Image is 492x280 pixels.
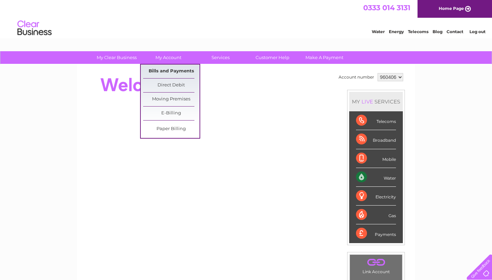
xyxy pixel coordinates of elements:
a: Make A Payment [296,51,353,64]
div: Electricity [356,187,396,206]
a: 0333 014 3131 [363,3,410,12]
div: MY SERVICES [349,92,403,111]
div: Water [356,168,396,187]
a: Customer Help [244,51,301,64]
img: logo.png [17,18,52,39]
div: Telecoms [356,111,396,130]
a: Water [372,29,385,34]
td: Account number [337,71,376,83]
a: My Clear Business [88,51,145,64]
div: Gas [356,206,396,224]
a: Blog [433,29,442,34]
a: Services [192,51,249,64]
a: E-Billing [143,107,200,120]
div: Payments [356,224,396,243]
a: My Account [140,51,197,64]
td: Link Account [350,254,402,276]
a: Bills and Payments [143,65,200,78]
div: Clear Business is a trading name of Verastar Limited (registered in [GEOGRAPHIC_DATA] No. 3667643... [85,4,408,33]
a: Telecoms [408,29,428,34]
a: Moving Premises [143,93,200,106]
a: Direct Debit [143,79,200,92]
a: Paper Billing [143,122,200,136]
div: LIVE [360,98,374,105]
a: . [352,256,400,268]
div: Broadband [356,130,396,149]
a: Log out [469,29,486,34]
div: Mobile [356,149,396,168]
a: Contact [447,29,463,34]
a: Energy [389,29,404,34]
